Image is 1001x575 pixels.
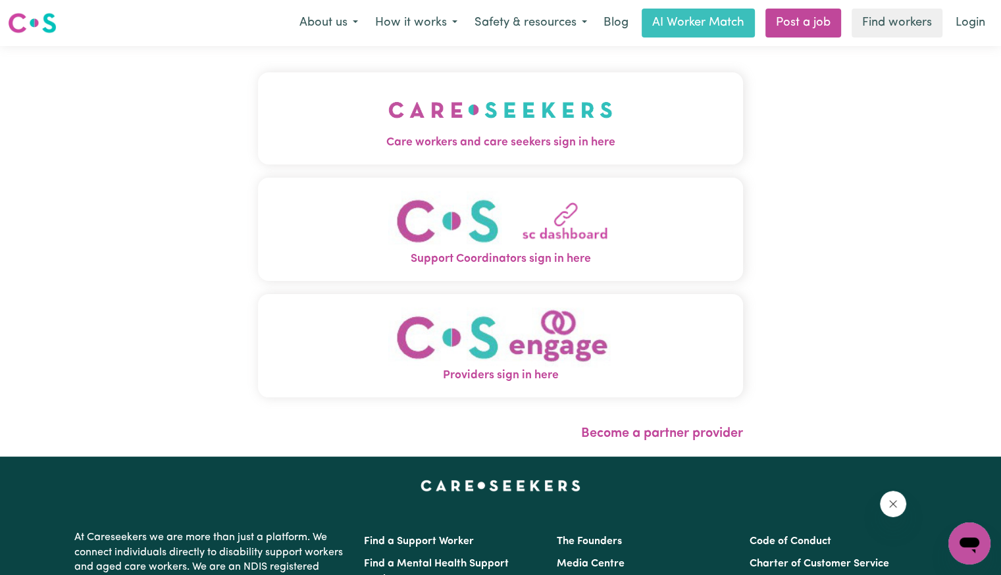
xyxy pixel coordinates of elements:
iframe: Close message [880,491,906,517]
a: Media Centre [557,559,625,569]
button: Safety & resources [466,9,596,37]
span: Care workers and care seekers sign in here [258,134,743,151]
span: Support Coordinators sign in here [258,251,743,268]
a: The Founders [557,536,622,547]
a: Become a partner provider [581,427,743,440]
img: Careseekers logo [8,11,57,35]
a: AI Worker Match [642,9,755,37]
a: Login [948,9,993,37]
button: About us [291,9,367,37]
span: Need any help? [8,9,80,20]
button: Providers sign in here [258,294,743,397]
span: Providers sign in here [258,367,743,384]
a: Post a job [765,9,841,37]
button: Care workers and care seekers sign in here [258,72,743,164]
a: Find workers [852,9,942,37]
button: How it works [367,9,466,37]
button: Support Coordinators sign in here [258,178,743,281]
a: Code of Conduct [750,536,831,547]
a: Careseekers logo [8,8,57,38]
iframe: Button to launch messaging window [948,522,990,564]
a: Careseekers home page [421,480,580,491]
a: Find a Support Worker [364,536,474,547]
a: Blog [596,9,636,37]
a: Charter of Customer Service [750,559,889,569]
